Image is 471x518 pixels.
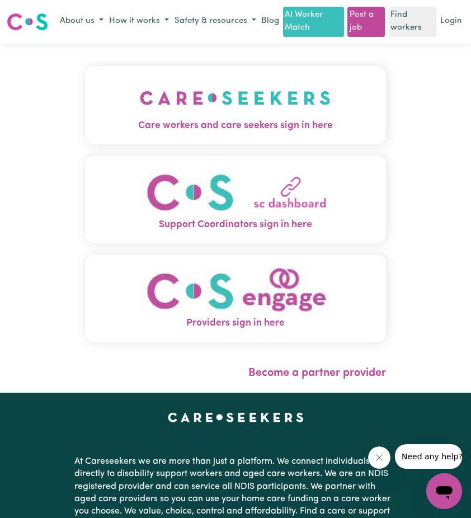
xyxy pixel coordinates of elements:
[57,12,106,31] button: About us
[283,7,344,37] a: AI Worker Match
[85,255,385,342] button: Providers sign in here
[7,12,48,32] img: Careseekers logo
[85,156,385,243] button: Support Coordinators sign in here
[395,444,462,469] iframe: Message from company
[7,9,48,35] a: Careseekers logo
[368,446,390,469] iframe: Close message
[85,66,385,144] button: Care workers and care seekers sign in here
[248,368,386,379] a: Become a partner provider
[259,13,281,30] a: Blog
[389,7,436,37] a: Find workers
[438,13,464,30] a: Login
[426,473,462,509] iframe: Button to launch messaging window
[172,12,259,31] button: Safety & resources
[7,8,68,17] span: Need any help?
[85,218,385,232] span: Support Coordinators sign in here
[347,7,385,37] a: Post a job
[85,316,385,331] span: Providers sign in here
[168,413,304,422] a: Careseekers home page
[106,12,172,31] button: How it works
[85,119,385,133] span: Care workers and care seekers sign in here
